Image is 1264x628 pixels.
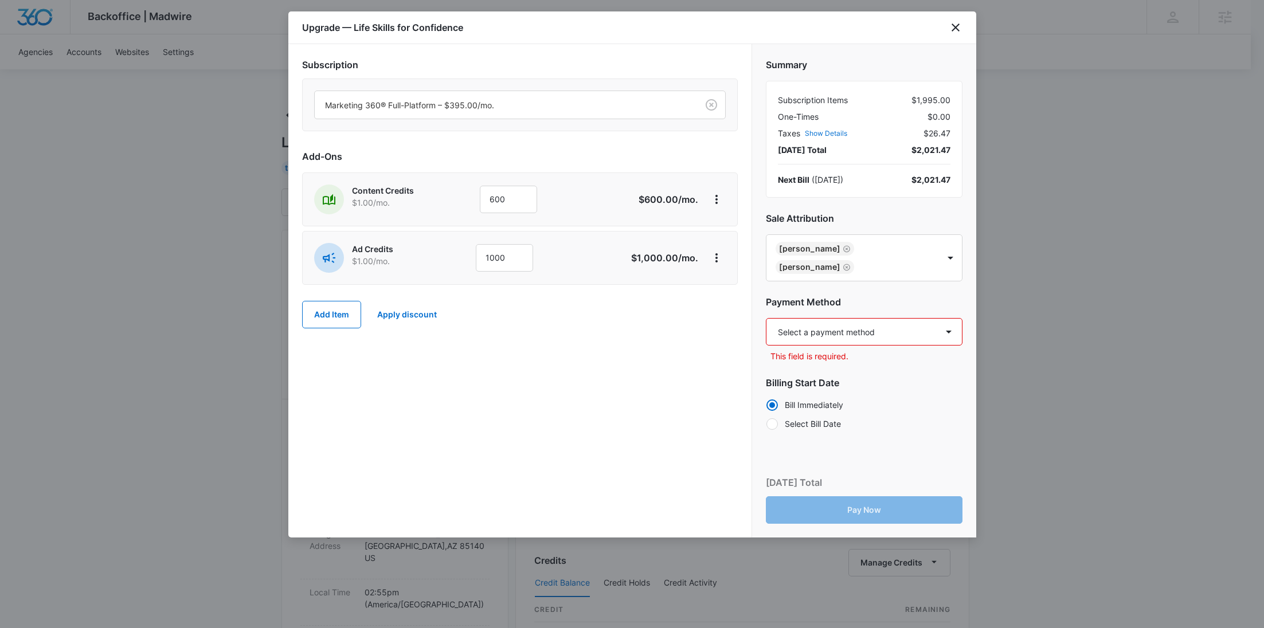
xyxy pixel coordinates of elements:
[923,127,950,139] span: $26.47
[352,243,444,255] p: Ad Credits
[302,21,463,34] h1: Upgrade — Life Skills for Confidence
[778,111,950,123] div: $0.00
[302,301,361,328] button: Add Item
[678,194,698,205] span: /mo.
[840,245,851,253] div: Remove Adriann Freeman
[778,94,848,106] span: Subscription Items
[778,94,950,106] div: $1,995.00
[840,263,851,271] div: Remove Dominic Dakovich
[766,418,962,430] label: Select Bill Date
[911,174,950,186] div: $2,021.47
[707,249,726,267] button: View More
[366,301,448,328] button: Apply discount
[678,252,698,264] span: /mo.
[770,350,962,362] p: This field is required.
[779,263,840,271] div: [PERSON_NAME]
[778,111,819,123] span: One-Times
[766,399,962,411] label: Bill Immediately
[302,58,738,72] h2: Subscription
[766,295,962,309] h2: Payment Method
[778,175,809,185] span: Next Bill
[631,251,698,265] p: $1,000.00
[639,193,698,206] p: $600.00
[778,174,843,186] div: ( [DATE] )
[805,130,847,137] button: Show Details
[949,21,962,34] button: close
[702,96,721,114] button: Clear
[766,376,962,390] h2: Billing Start Date
[766,476,822,489] p: [DATE] Total
[352,255,444,267] p: $1.00 /mo.
[302,150,738,163] h2: Add-Ons
[352,197,448,209] p: $1.00 /mo.
[766,211,962,225] h2: Sale Attribution
[778,144,827,156] span: [DATE] Total
[480,186,537,213] input: 1
[779,245,840,253] div: [PERSON_NAME]
[766,58,962,72] h2: Summary
[707,190,726,209] button: View More
[352,185,448,197] p: Content Credits
[476,244,533,272] input: 1
[911,144,950,156] span: $2,021.47
[778,127,800,139] span: Taxes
